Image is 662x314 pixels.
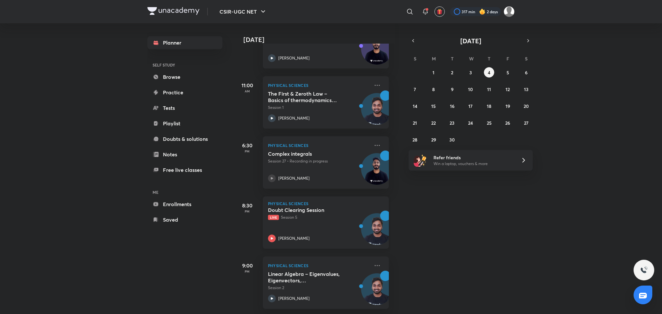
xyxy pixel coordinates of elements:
[234,209,260,213] p: PM
[147,7,199,15] img: Company Logo
[503,84,513,94] button: September 12, 2025
[521,118,531,128] button: September 27, 2025
[484,67,494,78] button: September 4, 2025
[268,158,369,164] p: Session 27 • Recording in progress
[268,285,369,291] p: Session 2
[428,134,439,145] button: September 29, 2025
[147,117,222,130] a: Playlist
[525,56,528,62] abbr: Saturday
[147,198,222,211] a: Enrollments
[524,86,529,92] abbr: September 13, 2025
[503,67,513,78] button: September 5, 2025
[447,84,457,94] button: September 9, 2025
[147,7,199,16] a: Company Logo
[234,89,260,93] p: AM
[504,6,515,17] img: Rai Haldar
[468,120,473,126] abbr: September 24, 2025
[428,101,439,111] button: September 15, 2025
[268,262,369,269] p: Physical Sciences
[147,132,222,145] a: Doubts & solutions
[433,154,513,161] h6: Refer friends
[278,175,310,181] p: [PERSON_NAME]
[447,101,457,111] button: September 16, 2025
[434,6,445,17] button: avatar
[525,69,528,76] abbr: September 6, 2025
[451,56,454,62] abbr: Tuesday
[506,86,510,92] abbr: September 12, 2025
[505,120,510,126] abbr: September 26, 2025
[450,120,454,126] abbr: September 23, 2025
[465,84,476,94] button: September 10, 2025
[414,86,416,92] abbr: September 7, 2025
[147,101,222,114] a: Tests
[451,69,453,76] abbr: September 2, 2025
[469,56,474,62] abbr: Wednesday
[521,84,531,94] button: September 13, 2025
[484,84,494,94] button: September 11, 2025
[410,101,420,111] button: September 14, 2025
[268,207,348,213] h5: Doubt Clearing Session
[278,235,310,241] p: [PERSON_NAME]
[268,141,369,149] p: Physical Sciences
[479,8,486,15] img: streak
[469,69,472,76] abbr: September 3, 2025
[216,5,271,18] button: CSIR-UGC NET
[450,103,454,109] abbr: September 16, 2025
[268,215,369,220] p: Session 5
[361,97,392,128] img: Avatar
[361,277,392,308] img: Avatar
[428,118,439,128] button: September 22, 2025
[488,69,490,76] abbr: September 4, 2025
[410,134,420,145] button: September 28, 2025
[147,86,222,99] a: Practice
[410,118,420,128] button: September 21, 2025
[503,118,513,128] button: September 26, 2025
[428,84,439,94] button: September 8, 2025
[465,118,476,128] button: September 24, 2025
[413,120,417,126] abbr: September 21, 2025
[418,36,524,45] button: [DATE]
[521,67,531,78] button: September 6, 2025
[484,118,494,128] button: September 25, 2025
[521,101,531,111] button: September 20, 2025
[432,56,436,62] abbr: Monday
[268,215,279,220] span: Live
[431,103,436,109] abbr: September 15, 2025
[268,105,369,110] p: Session 1
[468,86,473,92] abbr: September 10, 2025
[234,141,260,149] h5: 6:30
[413,103,417,109] abbr: September 14, 2025
[524,120,529,126] abbr: September 27, 2025
[361,217,392,248] img: Avatar
[268,202,384,205] p: Physical Sciences
[447,134,457,145] button: September 30, 2025
[410,84,420,94] button: September 7, 2025
[412,137,417,143] abbr: September 28, 2025
[268,151,348,157] h5: Complex integrals
[147,213,222,226] a: Saved
[428,67,439,78] button: September 1, 2025
[460,37,481,45] span: [DATE]
[147,59,222,70] h6: SELF STUDY
[488,56,490,62] abbr: Thursday
[433,161,513,167] p: Win a laptop, vouchers & more
[268,90,348,103] h5: The First & Zeroth Law – Basics of thermodynamics and state variables
[507,69,509,76] abbr: September 5, 2025
[234,262,260,269] h5: 9:00
[431,120,436,126] abbr: September 22, 2025
[640,266,648,274] img: ttu
[147,187,222,198] h6: ME
[234,81,260,89] h5: 11:00
[147,163,222,176] a: Free live classes
[465,101,476,111] button: September 17, 2025
[147,148,222,161] a: Notes
[503,101,513,111] button: September 19, 2025
[268,81,369,89] p: Physical Sciences
[507,56,509,62] abbr: Friday
[278,296,310,301] p: [PERSON_NAME]
[234,149,260,153] p: PM
[487,120,492,126] abbr: September 25, 2025
[487,86,491,92] abbr: September 11, 2025
[484,101,494,111] button: September 18, 2025
[465,67,476,78] button: September 3, 2025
